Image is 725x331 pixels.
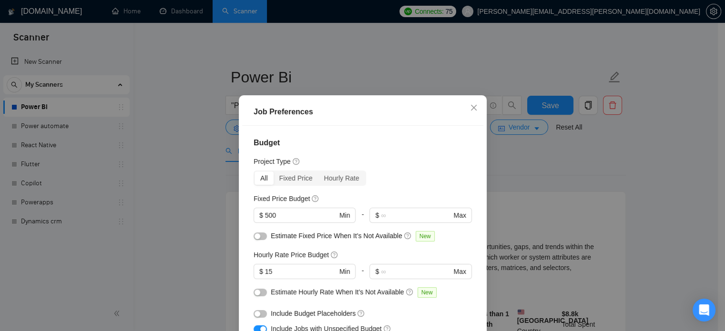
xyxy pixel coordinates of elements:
input: ∞ [381,266,451,277]
span: question-circle [292,158,300,165]
span: Include Budget Placeholders [271,310,356,317]
span: question-circle [406,288,413,296]
span: question-circle [330,251,338,259]
div: Job Preferences [254,106,472,118]
div: All [255,171,274,185]
span: question-circle [357,310,365,317]
input: 0 [265,266,337,277]
input: 0 [265,210,337,221]
div: Hourly Rate [318,171,365,185]
h4: Budget [254,137,472,149]
span: $ [259,210,263,221]
div: - [356,208,369,231]
div: Fixed Price [273,171,318,185]
span: Max [453,210,466,221]
span: $ [259,266,263,277]
h5: Hourly Rate Price Budget [254,250,329,260]
span: question-circle [404,232,411,240]
div: Open Intercom Messenger [693,299,715,321]
span: $ [375,266,379,277]
span: Min [339,266,350,277]
span: New [417,287,436,298]
h5: Project Type [254,156,291,167]
span: Estimate Fixed Price When It’s Not Available [271,232,402,240]
button: Close [461,95,487,121]
div: - [356,264,369,287]
span: Min [339,210,350,221]
input: ∞ [381,210,451,221]
span: close [470,104,478,111]
h5: Fixed Price Budget [254,193,310,204]
span: Max [453,266,466,277]
span: New [415,231,434,241]
span: question-circle [312,195,319,202]
span: Estimate Hourly Rate When It’s Not Available [271,288,404,296]
span: $ [375,210,379,221]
